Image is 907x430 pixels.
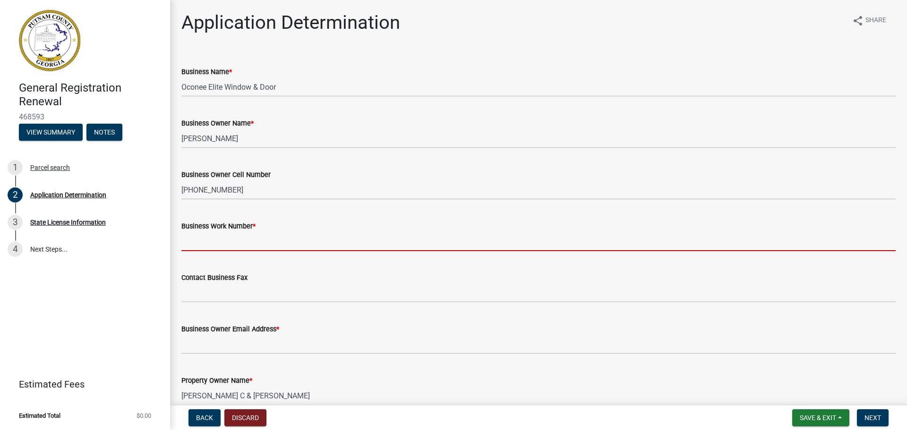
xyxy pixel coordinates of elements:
div: 4 [8,242,23,257]
div: State License Information [30,219,106,226]
label: Business Owner Cell Number [181,172,271,178]
div: Application Determination [30,192,106,198]
button: Discard [224,409,266,426]
wm-modal-confirm: Notes [86,129,122,136]
span: Share [865,15,886,26]
button: Save & Exit [792,409,849,426]
h1: Application Determination [181,11,400,34]
wm-modal-confirm: Summary [19,129,83,136]
img: Putnam County, Georgia [19,10,80,71]
label: Business Name [181,69,232,76]
button: View Summary [19,124,83,141]
span: Save & Exit [800,414,836,422]
span: $0.00 [137,413,151,419]
button: Next [857,409,889,426]
div: 3 [8,215,23,230]
label: Contact Business Fax [181,275,248,281]
button: Back [188,409,221,426]
div: Parcel search [30,164,70,171]
div: 1 [8,160,23,175]
span: Estimated Total [19,413,60,419]
i: share [852,15,864,26]
span: Back [196,414,213,422]
label: Business Work Number [181,223,256,230]
a: Estimated Fees [8,375,155,394]
button: Notes [86,124,122,141]
label: Property Owner Name [181,378,252,384]
h4: General Registration Renewal [19,81,163,109]
label: Business Owner Email Address [181,326,279,333]
span: 468593 [19,112,151,121]
label: Business Owner Name [181,120,254,127]
div: 2 [8,187,23,202]
span: Next [864,414,881,422]
button: shareShare [845,11,894,30]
